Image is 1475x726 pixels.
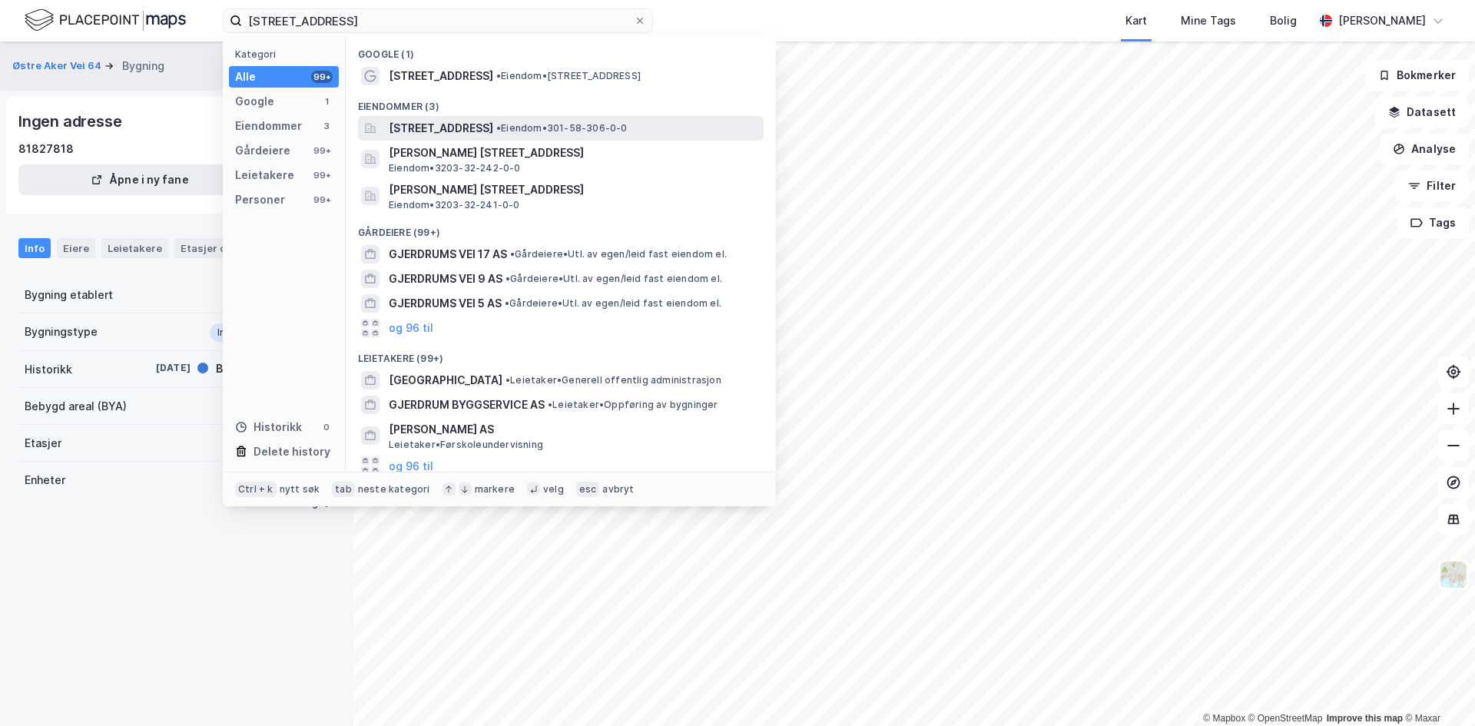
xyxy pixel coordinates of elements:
div: Historikk [25,360,72,379]
span: [PERSON_NAME] [STREET_ADDRESS] [389,144,757,162]
span: [PERSON_NAME] [STREET_ADDRESS] [389,181,757,199]
button: Bokmerker [1365,60,1469,91]
div: Leietakere [235,166,294,184]
span: • [510,248,515,260]
div: Bygning [122,57,164,75]
div: Google [235,92,274,111]
div: Leietakere [101,238,168,258]
div: markere [475,483,515,496]
div: [DATE] [129,361,191,375]
div: tab [332,482,355,497]
div: Bebygd areal (BYA) [25,397,127,416]
button: og 96 til [389,319,433,337]
div: Gårdeiere (99+) [346,214,776,242]
div: Ctrl + k [235,482,277,497]
div: Ingen adresse [18,109,124,134]
div: Bygning etablert [25,286,113,304]
img: Z [1439,560,1468,589]
div: Leietakere (99+) [346,340,776,368]
div: 99+ [311,194,333,206]
div: Eiendommer (3) [346,88,776,116]
span: GJERDRUM BYGGSERVICE AS [389,396,545,414]
button: Tags [1397,207,1469,238]
div: Info [18,238,51,258]
button: og 96 til [389,456,433,475]
div: Bolig [1270,12,1297,30]
div: Kategori [235,48,339,60]
img: logo.f888ab2527a4732fd821a326f86c7f29.svg [25,7,186,34]
span: [STREET_ADDRESS] [389,119,493,138]
div: Bygning er tatt i bruk [216,360,329,378]
span: Leietaker • Generell offentlig administrasjon [505,374,721,386]
div: Mine Tags [1181,12,1236,30]
span: • [548,399,552,410]
span: Gårdeiere • Utl. av egen/leid fast eiendom el. [505,297,721,310]
span: Eiendom • 3203-32-241-0-0 [389,199,520,211]
span: GJERDRUMS VEI 17 AS [389,245,507,264]
div: 1 [320,95,333,108]
button: Filter [1395,171,1469,201]
div: [PERSON_NAME] [1338,12,1426,30]
button: Østre Aker Vei 64 [12,58,104,74]
div: 99+ [311,144,333,157]
div: Google (1) [346,36,776,64]
div: avbryt [602,483,634,496]
a: Mapbox [1203,713,1245,724]
div: Delete history [254,443,330,461]
div: velg [543,483,564,496]
div: Enheter [25,471,65,489]
div: 0 [320,421,333,433]
span: • [496,122,501,134]
span: • [505,273,510,284]
div: 99+ [311,71,333,83]
span: Leietaker • Førskoleundervisning [389,439,543,451]
span: Eiendom • 301-58-306-0-0 [496,122,628,134]
span: [GEOGRAPHIC_DATA] [389,371,502,390]
span: Eiendom • [STREET_ADDRESS] [496,70,641,82]
div: Historikk [235,418,302,436]
span: • [505,297,509,309]
a: Improve this map [1327,713,1403,724]
div: nytt søk [280,483,320,496]
button: Åpne i ny fane [18,164,261,195]
span: [STREET_ADDRESS] [389,67,493,85]
span: Leietaker • Oppføring av bygninger [548,399,718,411]
div: Kart [1125,12,1147,30]
div: Eiere [57,238,95,258]
iframe: Chat Widget [1398,652,1475,726]
div: Eiendommer [235,117,302,135]
span: GJERDRUMS VEI 9 AS [389,270,502,288]
span: • [496,70,501,81]
span: • [505,374,510,386]
span: Gårdeiere • Utl. av egen/leid fast eiendom el. [505,273,722,285]
div: 81827818 [18,140,74,158]
a: OpenStreetMap [1248,713,1323,724]
span: Gårdeiere • Utl. av egen/leid fast eiendom el. [510,248,727,260]
button: Analyse [1380,134,1469,164]
div: neste kategori [358,483,430,496]
div: 99+ [311,169,333,181]
span: [PERSON_NAME] AS [389,420,757,439]
div: Etasjer [25,434,61,453]
div: esc [576,482,600,497]
div: Etasjer og enheter [181,241,289,255]
div: Personer [235,191,285,209]
div: Alle [235,68,256,86]
button: Datasett [1375,97,1469,128]
span: GJERDRUMS VEI 5 AS [389,294,502,313]
div: Bygningstype [25,323,98,341]
div: Gårdeiere [235,141,290,160]
span: Eiendom • 3203-32-242-0-0 [389,162,521,174]
div: 3 [320,120,333,132]
input: Søk på adresse, matrikkel, gårdeiere, leietakere eller personer [242,9,634,32]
